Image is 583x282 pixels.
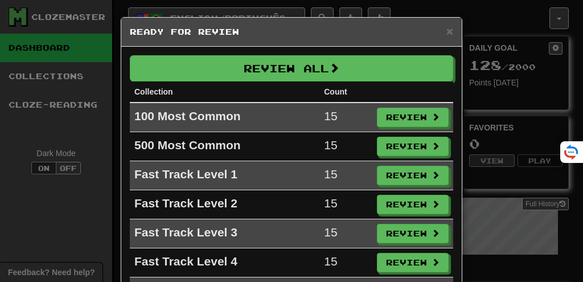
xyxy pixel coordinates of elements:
button: Review [377,224,449,243]
button: Review [377,166,449,185]
span: × [446,24,453,38]
button: Review All [130,55,453,81]
td: 15 [319,103,372,132]
td: 100 Most Common [130,103,319,132]
td: 15 [319,248,372,277]
button: Review [377,253,449,272]
td: Fast Track Level 1 [130,161,319,190]
button: Review [377,137,449,156]
h5: Ready for Review [130,26,453,38]
td: 15 [319,190,372,219]
button: Review [377,108,449,127]
td: 15 [319,161,372,190]
td: 500 Most Common [130,132,319,161]
td: Fast Track Level 4 [130,248,319,277]
button: Close [446,25,453,37]
td: 15 [319,132,372,161]
td: 15 [319,219,372,248]
th: Collection [130,81,319,103]
td: Fast Track Level 2 [130,190,319,219]
th: Count [319,81,372,103]
td: Fast Track Level 3 [130,219,319,248]
button: Review [377,195,449,214]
